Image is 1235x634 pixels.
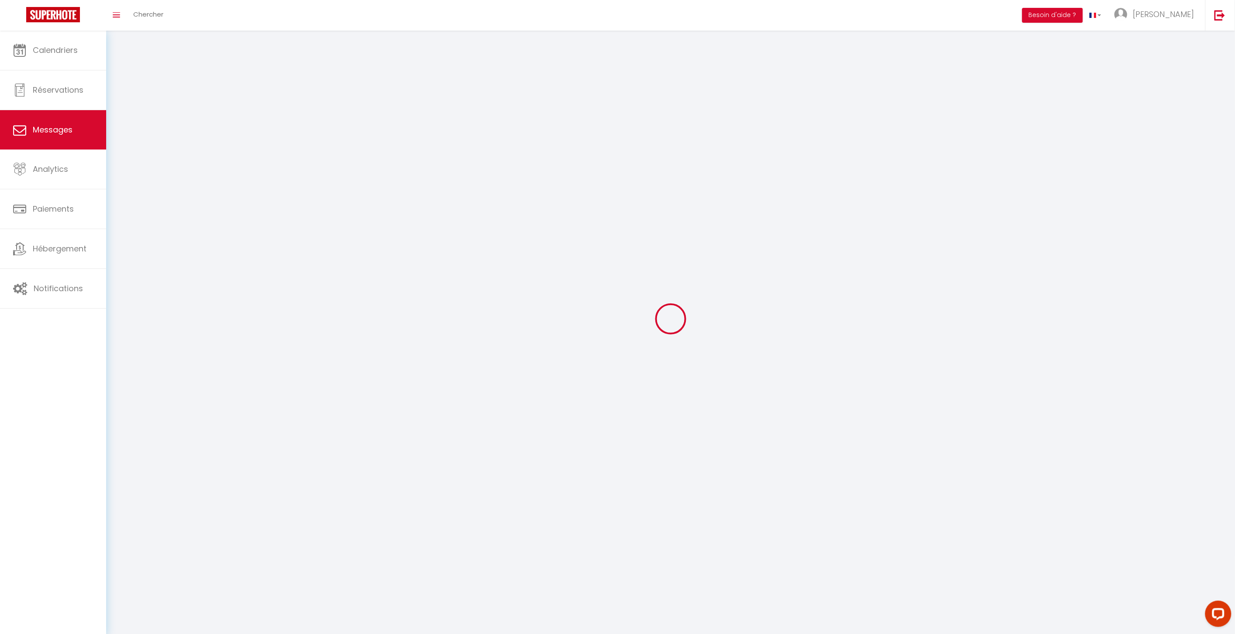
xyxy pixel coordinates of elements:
iframe: LiveChat chat widget [1198,597,1235,634]
span: Calendriers [33,45,78,56]
span: Notifications [34,283,83,294]
img: ... [1114,8,1128,21]
img: Super Booking [26,7,80,22]
span: Paiements [33,203,74,214]
span: [PERSON_NAME] [1133,9,1194,20]
img: logout [1214,10,1225,21]
span: Chercher [133,10,163,19]
button: Besoin d'aide ? [1022,8,1083,23]
span: Messages [33,124,73,135]
span: Analytics [33,164,68,174]
span: Hébergement [33,243,86,254]
span: Réservations [33,84,83,95]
